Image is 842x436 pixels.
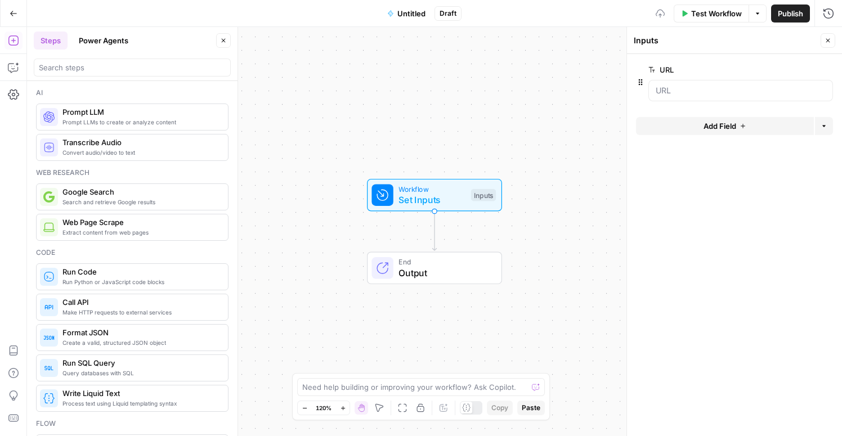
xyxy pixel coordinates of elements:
[62,399,219,408] span: Process text using Liquid templating syntax
[62,118,219,127] span: Prompt LLMs to create or analyze content
[62,327,219,338] span: Format JSON
[62,308,219,317] span: Make HTTP requests to external services
[432,212,436,251] g: Edge from start to end
[656,85,826,96] input: URL
[471,189,496,201] div: Inputs
[62,277,219,286] span: Run Python or JavaScript code blocks
[62,106,219,118] span: Prompt LLM
[398,183,465,194] span: Workflow
[62,228,219,237] span: Extract content from web pages
[440,8,456,19] span: Draft
[397,8,426,19] span: Untitled
[36,168,229,178] div: Web research
[691,8,742,19] span: Test Workflow
[62,217,219,228] span: Web Page Scrape
[634,35,817,46] div: Inputs
[62,296,219,308] span: Call API
[62,338,219,347] span: Create a valid, structured JSON object
[648,64,769,75] label: URL
[522,403,540,413] span: Paste
[72,32,135,50] button: Power Agents
[62,148,219,157] span: Convert audio/video to text
[330,252,539,285] div: EndOutput
[674,5,749,23] button: Test Workflow
[487,401,513,415] button: Copy
[39,62,226,73] input: Search steps
[62,368,219,377] span: Query databases with SQL
[517,401,545,415] button: Paste
[398,193,465,206] span: Set Inputs
[316,403,332,412] span: 120%
[380,5,432,23] button: Untitled
[34,32,68,50] button: Steps
[778,8,803,19] span: Publish
[36,419,229,429] div: Flow
[62,357,219,368] span: Run SQL Query
[398,257,490,267] span: End
[62,137,219,148] span: Transcribe Audio
[62,197,219,206] span: Search and retrieve Google results
[62,266,219,277] span: Run Code
[704,120,736,132] span: Add Field
[771,5,810,23] button: Publish
[636,117,814,135] button: Add Field
[62,388,219,399] span: Write Liquid Text
[36,248,229,258] div: Code
[62,186,219,197] span: Google Search
[330,179,539,212] div: WorkflowSet InputsInputs
[36,88,229,98] div: Ai
[491,403,508,413] span: Copy
[398,266,490,280] span: Output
